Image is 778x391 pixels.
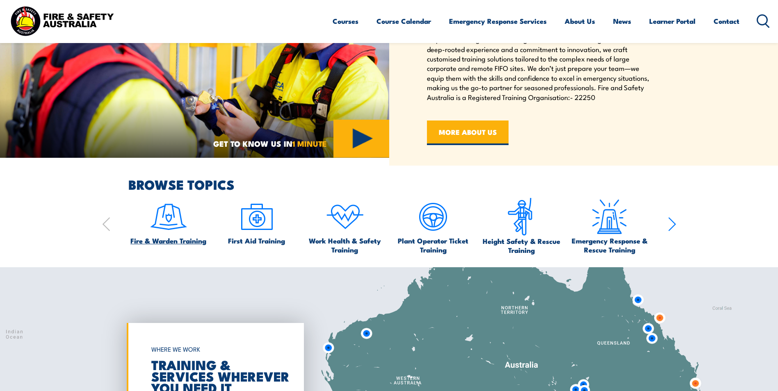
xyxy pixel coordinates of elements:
[393,198,473,254] a: Plant Operator Ticket Training
[502,198,541,236] img: icon-6
[333,10,358,32] a: Courses
[376,10,431,32] a: Course Calendar
[649,10,696,32] a: Learner Portal
[714,10,739,32] a: Contact
[569,198,650,254] a: Emergency Response & Rescue Training
[326,198,364,236] img: icon-4
[569,236,650,254] span: Emergency Response & Rescue Training
[414,198,452,236] img: icon-5
[305,236,385,254] span: Work Health & Safety Training
[613,10,631,32] a: News
[213,140,327,147] span: GET TO KNOW US IN
[449,10,547,32] a: Emergency Response Services
[228,236,285,245] span: First Aid Training
[590,198,629,236] img: Emergency Response Icon
[149,198,188,236] img: icon-1
[130,198,206,245] a: Fire & Warden Training
[565,10,595,32] a: About Us
[151,342,275,357] h6: WHERE WE WORK
[481,236,561,255] span: Height Safety & Rescue Training
[481,198,561,255] a: Height Safety & Rescue Training
[305,198,385,254] a: Work Health & Safety Training
[237,198,276,236] img: icon-2
[292,137,327,149] strong: 1 MINUTE
[393,236,473,254] span: Plant Operator Ticket Training
[427,120,509,145] a: MORE ABOUT US
[130,236,206,245] span: Fire & Warden Training
[128,178,676,190] h2: BROWSE TOPICS
[228,198,285,245] a: First Aid Training
[427,25,652,102] p: We are recognised for our expertise in safety training and emergency response, serving Australia’...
